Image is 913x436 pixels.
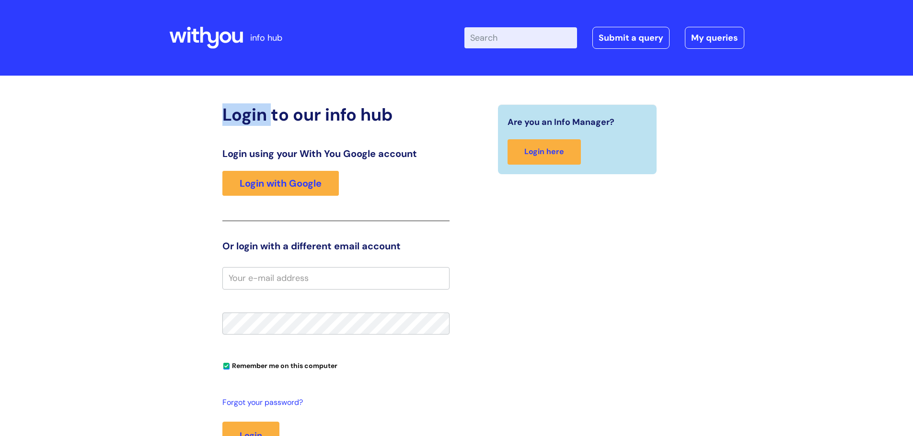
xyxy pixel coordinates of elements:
div: You can uncheck this option if you're logging in from a shared device [222,358,450,373]
label: Remember me on this computer [222,359,337,370]
h3: Login using your With You Google account [222,148,450,159]
p: info hub [250,30,282,45]
a: Submit a query [592,27,670,49]
input: Your e-mail address [222,267,450,289]
a: Forgot your password? [222,396,445,410]
span: Are you an Info Manager? [508,114,614,130]
h3: Or login with a different email account [222,240,450,252]
a: Login with Google [222,171,339,196]
h2: Login to our info hub [222,104,450,125]
a: Login here [508,139,581,165]
input: Remember me on this computer [223,363,230,369]
input: Search [464,27,577,48]
a: My queries [685,27,744,49]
